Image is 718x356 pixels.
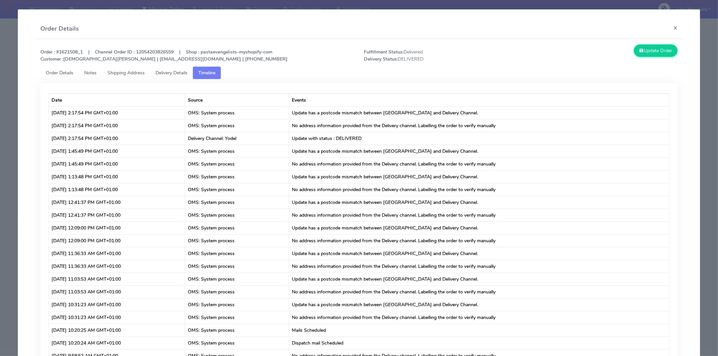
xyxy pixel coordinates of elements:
td: OMS: System process [185,196,289,209]
td: No address information provided from the Delivery channel. Labelling the order to verify manually [289,209,669,221]
td: OMS: System process [185,285,289,298]
td: [DATE] 12:41:37 PM GMT+01:00 [49,196,185,209]
td: [DATE] 11:36:33 AM GMT+01:00 [49,260,185,273]
td: Update with status : DELIVERED [289,132,669,145]
td: [DATE] 10:31:23 AM GMT+01:00 [49,298,185,311]
td: Update has a postcode mismatch between [GEOGRAPHIC_DATA] and Delivery Channel. [289,170,669,183]
td: Update has a postcode mismatch between [GEOGRAPHIC_DATA] and Delivery Channel. [289,145,669,157]
td: No address information provided from the Delivery channel. Labelling the order to verify manually [289,234,669,247]
td: No address information provided from the Delivery channel. Labelling the order to verify manually [289,157,669,170]
strong: Order : #1621508_1 | Channel Order ID : 12054203826559 | Shop : pastaevangelists-myshopify-com [D... [40,49,287,62]
td: OMS: System process [185,209,289,221]
span: Delivered DELIVERED [359,48,521,63]
td: Update has a postcode mismatch between [GEOGRAPHIC_DATA] and Delivery Channel. [289,247,669,260]
td: OMS: System process [185,247,289,260]
td: OMS: System process [185,119,289,132]
th: Source [185,94,289,106]
td: OMS: System process [185,298,289,311]
td: [DATE] 1:45:49 PM GMT+01:00 [49,157,185,170]
th: Events [289,94,669,106]
td: [DATE] 1:45:49 PM GMT+01:00 [49,145,185,157]
td: [DATE] 12:09:00 PM GMT+01:00 [49,234,185,247]
td: [DATE] 11:36:33 AM GMT+01:00 [49,247,185,260]
td: OMS: System process [185,273,289,285]
td: OMS: System process [185,221,289,234]
td: [DATE] 10:31:23 AM GMT+01:00 [49,311,185,324]
td: Dispatch mail Scheduled [289,336,669,349]
td: No address information provided from the Delivery channel. Labelling the order to verify manually [289,183,669,196]
td: OMS: System process [185,336,289,349]
td: Update has a postcode mismatch between [GEOGRAPHIC_DATA] and Delivery Channel. [289,196,669,209]
td: OMS: System process [185,234,289,247]
strong: Delivery Status: [364,56,398,62]
td: [DATE] 12:41:37 PM GMT+01:00 [49,209,185,221]
td: No address information provided from the Delivery channel. Labelling the order to verify manually [289,311,669,324]
td: [DATE] 2:17:54 PM GMT+01:00 [49,132,185,145]
td: Update has a postcode mismatch between [GEOGRAPHIC_DATA] and Delivery Channel. [289,106,669,119]
span: Shipping Address [107,70,145,76]
td: OMS: System process [185,324,289,336]
td: No address information provided from the Delivery channel. Labelling the order to verify manually [289,119,669,132]
td: OMS: System process [185,170,289,183]
h4: Order Details [40,24,79,33]
td: [DATE] 1:13:48 PM GMT+01:00 [49,170,185,183]
span: Timeline [198,70,215,76]
td: [DATE] 1:13:48 PM GMT+01:00 [49,183,185,196]
th: Date [49,94,185,106]
strong: Customer : [40,56,63,62]
td: [DATE] 10:20:24 AM GMT+01:00 [49,336,185,349]
td: Delivery Channel: Yodel [185,132,289,145]
span: Order Details [46,70,73,76]
td: No address information provided from the Delivery channel. Labelling the order to verify manually [289,285,669,298]
span: Delivery Details [156,70,187,76]
td: [DATE] 2:17:54 PM GMT+01:00 [49,119,185,132]
td: OMS: System process [185,157,289,170]
button: Update Order [634,44,678,57]
td: OMS: System process [185,260,289,273]
td: [DATE] 10:20:25 AM GMT+01:00 [49,324,185,336]
td: [DATE] 11:03:53 AM GMT+01:00 [49,285,185,298]
td: Update has a postcode mismatch between [GEOGRAPHIC_DATA] and Delivery Channel. [289,298,669,311]
td: Mails Scheduled [289,324,669,336]
td: No address information provided from the Delivery channel. Labelling the order to verify manually [289,260,669,273]
td: [DATE] 11:03:53 AM GMT+01:00 [49,273,185,285]
td: OMS: System process [185,145,289,157]
td: OMS: System process [185,183,289,196]
td: [DATE] 12:09:00 PM GMT+01:00 [49,221,185,234]
ul: Tabs [40,67,678,79]
strong: Fulfillment Status: [364,49,404,55]
td: OMS: System process [185,311,289,324]
button: Close [668,19,683,37]
td: OMS: System process [185,106,289,119]
td: Update has a postcode mismatch between [GEOGRAPHIC_DATA] and Delivery Channel. [289,273,669,285]
td: Update has a postcode mismatch between [GEOGRAPHIC_DATA] and Delivery Channel. [289,221,669,234]
span: Notes [84,70,97,76]
td: [DATE] 2:17:54 PM GMT+01:00 [49,106,185,119]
